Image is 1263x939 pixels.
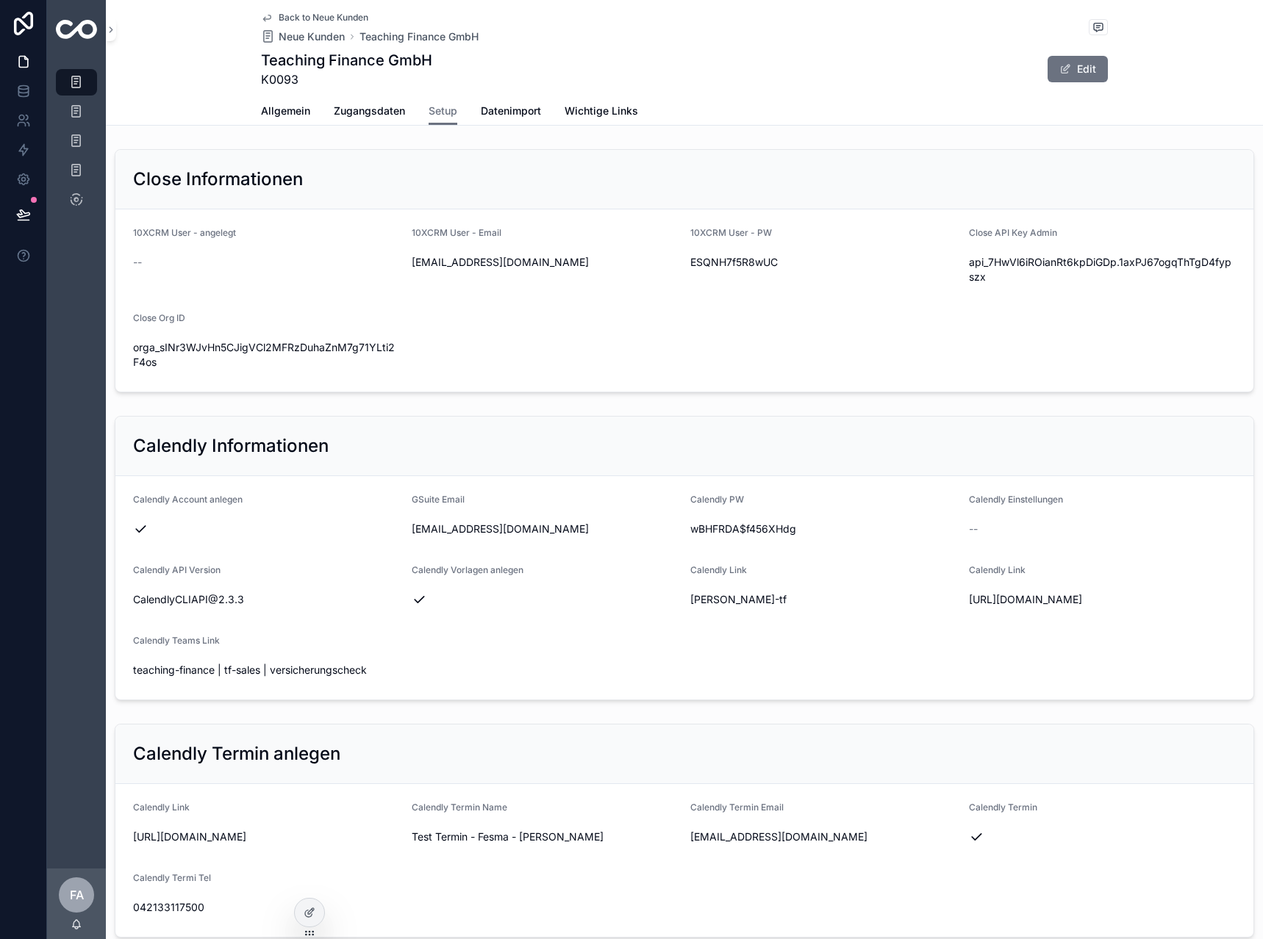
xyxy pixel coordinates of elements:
[133,340,400,370] span: orga_sINr3WJvHn5CJigVCl2MFRzDuhaZnM7g71YLti2F4os
[429,98,457,126] a: Setup
[261,104,310,118] span: Allgemein
[969,564,1026,575] span: Calendly Link
[133,635,220,646] span: Calendly Teams Link
[412,802,507,813] span: Calendly Termin Name
[565,98,638,127] a: Wichtige Links
[359,29,479,44] a: Teaching Finance GmbH
[690,592,957,607] span: [PERSON_NAME]-tf
[690,802,784,813] span: Calendly Termin Email
[969,255,1236,284] span: api_7HwVl6iROianRt6kpDiGDp.1axPJ67ogqThTgD4fypszx
[47,59,106,232] div: scrollable content
[56,20,97,39] img: App logo
[969,522,978,536] span: --
[261,12,368,24] a: Back to Neue Kunden
[1048,56,1108,82] button: Edit
[690,564,747,575] span: Calendly Link
[481,104,541,118] span: Datenimport
[133,255,142,270] span: --
[133,872,211,883] span: Calendly Termi Tel
[969,592,1236,607] span: [URL][DOMAIN_NAME]
[412,830,679,844] span: Test Termin - Fesma - [PERSON_NAME]
[690,255,957,270] span: ESQNH7f5R8wUC
[70,886,84,904] span: FA
[133,742,340,766] h2: Calendly Termin anlegen
[565,104,638,118] span: Wichtige Links
[412,255,679,270] span: [EMAIL_ADDRESS][DOMAIN_NAME]
[261,71,432,88] span: K0093
[429,104,457,118] span: Setup
[481,98,541,127] a: Datenimport
[261,50,432,71] h1: Teaching Finance GmbH
[279,29,345,44] span: Neue Kunden
[133,802,190,813] span: Calendly Link
[133,663,400,677] span: teaching-finance | tf-sales | versicherungscheck
[969,227,1057,238] span: Close API Key Admin
[133,494,243,505] span: Calendly Account anlegen
[133,592,400,607] span: CalendlyCLIAPI@2.3.3
[690,522,957,536] span: wBHFRDA$f456XHdg
[133,312,185,323] span: Close Org ID
[133,900,400,915] span: 042133117500
[279,12,368,24] span: Back to Neue Kunden
[690,494,744,505] span: Calendly PW
[690,830,957,844] span: [EMAIL_ADDRESS][DOMAIN_NAME]
[334,104,405,118] span: Zugangsdaten
[412,494,465,505] span: GSuite Email
[133,227,236,238] span: 10XCRM User - angelegt
[412,522,679,536] span: [EMAIL_ADDRESS][DOMAIN_NAME]
[261,29,345,44] a: Neue Kunden
[969,494,1063,505] span: Calendly Einstellungen
[412,227,501,238] span: 10XCRM User - Email
[261,98,310,127] a: Allgemein
[133,564,221,575] span: Calendly API Version
[133,434,329,458] h2: Calendly Informationen
[133,168,303,191] h2: Close Informationen
[412,564,523,575] span: Calendly Vorlagen anlegen
[133,830,400,844] span: [URL][DOMAIN_NAME]
[969,802,1037,813] span: Calendly Termin
[334,98,405,127] a: Zugangsdaten
[690,227,772,238] span: 10XCRM User - PW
